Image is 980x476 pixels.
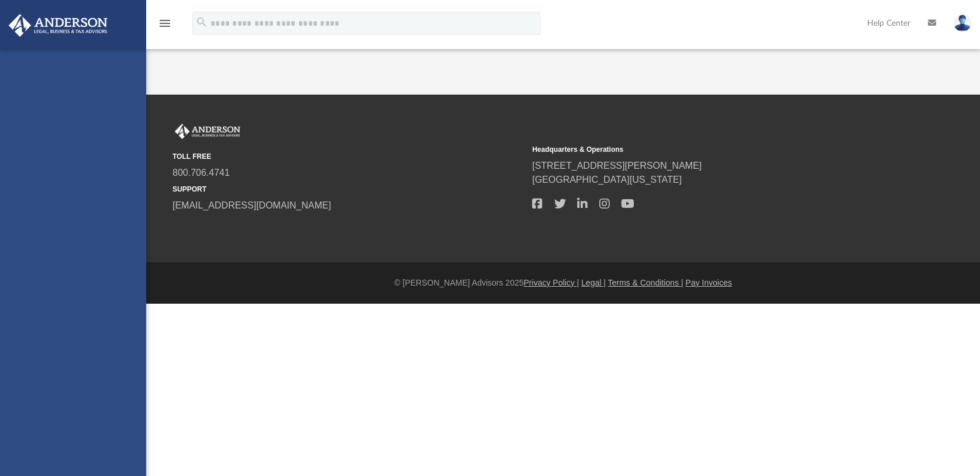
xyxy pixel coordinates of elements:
[172,200,331,210] a: [EMAIL_ADDRESS][DOMAIN_NAME]
[608,278,684,287] a: Terms & Conditions |
[158,22,172,30] a: menu
[172,124,243,139] img: Anderson Advisors Platinum Portal
[954,15,971,32] img: User Pic
[532,161,702,171] a: [STREET_ADDRESS][PERSON_NAME]
[532,175,682,185] a: [GEOGRAPHIC_DATA][US_STATE]
[5,14,111,37] img: Anderson Advisors Platinum Portal
[158,16,172,30] i: menu
[195,16,208,29] i: search
[172,168,230,178] a: 800.706.4741
[524,278,579,287] a: Privacy Policy |
[172,184,524,194] small: SUPPORT
[532,144,884,155] small: Headquarters & Operations
[685,278,731,287] a: Pay Invoices
[172,151,524,162] small: TOLL FREE
[146,277,980,289] div: © [PERSON_NAME] Advisors 2025
[581,278,606,287] a: Legal |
